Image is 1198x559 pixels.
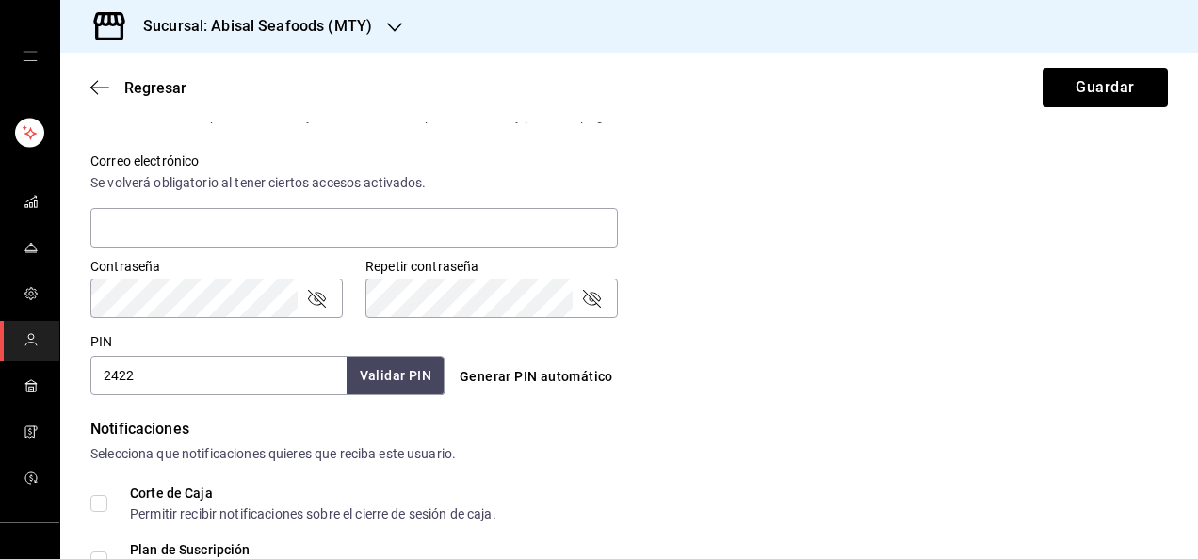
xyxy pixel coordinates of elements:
[305,287,328,310] button: passwordField
[580,287,603,310] button: passwordField
[90,444,1168,464] div: Selecciona que notificaciones quieres que reciba este usuario.
[90,418,1168,440] div: Notificaciones
[23,49,38,64] button: open drawer
[365,260,618,273] label: Repetir contraseña
[452,359,621,394] button: Generar PIN automático
[130,507,496,520] div: Permitir recibir notificaciones sobre el cierre de sesión de caja.
[90,260,343,273] label: Contraseña
[124,79,186,97] span: Regresar
[130,109,714,122] div: Los usuarios podrán acceder y utilizar la terminal para visualizar y procesar pagos de sus órdenes.
[90,173,618,193] div: Se volverá obligatorio al tener ciertos accesos activados.
[128,15,372,38] h3: Sucursal: Abisal Seafoods (MTY)
[130,543,429,556] div: Plan de Suscripción
[90,356,347,395] input: 3 a 6 dígitos
[1043,68,1168,107] button: Guardar
[90,79,186,97] button: Regresar
[90,335,112,348] label: PIN
[130,487,496,500] div: Corte de Caja
[347,357,445,395] button: Validar PIN
[90,154,618,168] label: Correo electrónico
